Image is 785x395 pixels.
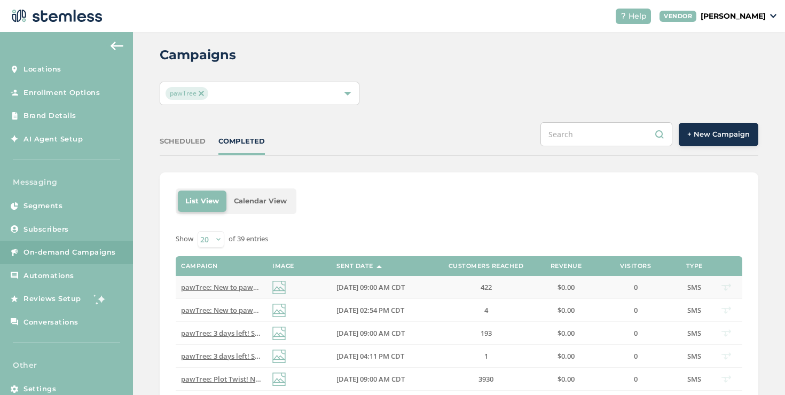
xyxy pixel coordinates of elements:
[634,305,638,315] span: 0
[770,14,776,18] img: icon_down-arrow-small-66adaf34.svg
[634,328,638,338] span: 0
[336,282,405,292] span: [DATE] 09:00 AM CDT
[176,234,193,244] label: Show
[181,283,262,292] label: pawTree: New to pawTree? We’ve got you! This video has the basics to help you earn fast. Reply EN...
[484,305,488,315] span: 4
[181,305,543,315] span: pawTree: New to pawTree? We’ve got you! This video has the basics to help you grow fast. Reply EN...
[272,304,286,317] img: icon-img-d887fa0c.svg
[23,384,56,394] span: Settings
[336,263,373,270] label: Sent Date
[438,352,534,361] label: 1
[181,306,262,315] label: pawTree: New to pawTree? We’ve got you! This video has the basics to help you grow fast. Reply EN...
[23,64,61,75] span: Locations
[336,374,405,384] span: [DATE] 09:00 AM CDT
[336,352,427,361] label: 08/28/2025 04:11 PM CDT
[684,375,705,384] label: SMS
[687,282,701,292] span: SMS
[23,224,69,235] span: Subscribers
[687,129,750,140] span: + New Campaign
[620,263,651,270] label: Visitors
[687,374,701,384] span: SMS
[272,327,286,340] img: icon-img-d887fa0c.svg
[545,352,587,361] label: $0.00
[181,352,262,361] label: pawTree: 3 days left! Sell or purchase anything = 100 pawTrip points. Your Riviera Maya run begin...
[336,329,427,338] label: 08/29/2025 09:00 AM CDT
[178,191,226,212] li: List View
[199,91,204,96] img: icon-close-accent-8a337256.svg
[438,283,534,292] label: 422
[687,305,701,315] span: SMS
[89,288,111,310] img: glitter-stars-b7820f95.gif
[598,283,673,292] label: 0
[166,87,208,100] span: pawTree
[23,247,116,258] span: On-demand Campaigns
[545,329,587,338] label: $0.00
[23,271,74,281] span: Automations
[634,351,638,361] span: 0
[558,305,575,315] span: $0.00
[438,375,534,384] label: 3930
[484,351,488,361] span: 1
[229,234,268,244] label: of 39 entries
[272,373,286,386] img: icon-img-d887fa0c.svg
[336,306,427,315] label: 09/08/2025 02:54 PM CDT
[376,265,382,268] img: icon-sort-1e1d7615.svg
[545,375,587,384] label: $0.00
[634,374,638,384] span: 0
[551,263,582,270] label: Revenue
[478,374,493,384] span: 3930
[481,282,492,292] span: 422
[160,136,206,147] div: SCHEDULED
[336,283,427,292] label: 09/09/2025 09:00 AM CDT
[181,328,591,338] span: pawTree: 3 days left! Sell or purchase anything = 100 pawTrip points. Your Riviera Maya run begin...
[23,201,62,211] span: Segments
[272,281,286,294] img: icon-img-d887fa0c.svg
[23,110,76,121] span: Brand Details
[181,329,262,338] label: pawTree: 3 days left! Sell or purchase anything = 100 pawTrip points. Your Riviera Maya run begin...
[336,375,427,384] label: 08/25/2025 09:00 AM CDT
[679,123,758,146] button: + New Campaign
[181,282,541,292] span: pawTree: New to pawTree? We’ve got you! This video has the basics to help you earn fast. Reply EN...
[598,352,673,361] label: 0
[272,350,286,363] img: icon-img-d887fa0c.svg
[660,11,696,22] div: VENDOR
[634,282,638,292] span: 0
[336,351,404,361] span: [DATE] 04:11 PM CDT
[558,282,575,292] span: $0.00
[732,344,785,395] iframe: Chat Widget
[684,283,705,292] label: SMS
[181,375,262,384] label: pawTree: Plot Twist! New petPros in Aug: Earn 100 pawTrip Points with any PV! Start your run to R...
[181,351,591,361] span: pawTree: 3 days left! Sell or purchase anything = 100 pawTrip points. Your Riviera Maya run begin...
[687,351,701,361] span: SMS
[540,122,672,146] input: Search
[629,11,647,22] span: Help
[438,329,534,338] label: 193
[545,283,587,292] label: $0.00
[481,328,492,338] span: 193
[272,263,294,270] label: Image
[545,306,587,315] label: $0.00
[111,42,123,50] img: icon-arrow-back-accent-c549486e.svg
[558,328,575,338] span: $0.00
[701,11,766,22] p: [PERSON_NAME]
[598,306,673,315] label: 0
[160,45,236,65] h2: Campaigns
[181,263,217,270] label: Campaign
[684,306,705,315] label: SMS
[23,317,78,328] span: Conversations
[23,294,81,304] span: Reviews Setup
[181,374,639,384] span: pawTree: Plot Twist! New petPros in Aug: Earn 100 pawTrip Points with any PV! Start your run to [...
[9,5,103,27] img: logo-dark-0685b13c.svg
[23,134,83,145] span: AI Agent Setup
[449,263,524,270] label: Customers Reached
[684,352,705,361] label: SMS
[558,351,575,361] span: $0.00
[23,88,100,98] span: Enrollment Options
[686,263,703,270] label: Type
[438,306,534,315] label: 4
[598,329,673,338] label: 0
[336,328,405,338] span: [DATE] 09:00 AM CDT
[684,329,705,338] label: SMS
[218,136,265,147] div: COMPLETED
